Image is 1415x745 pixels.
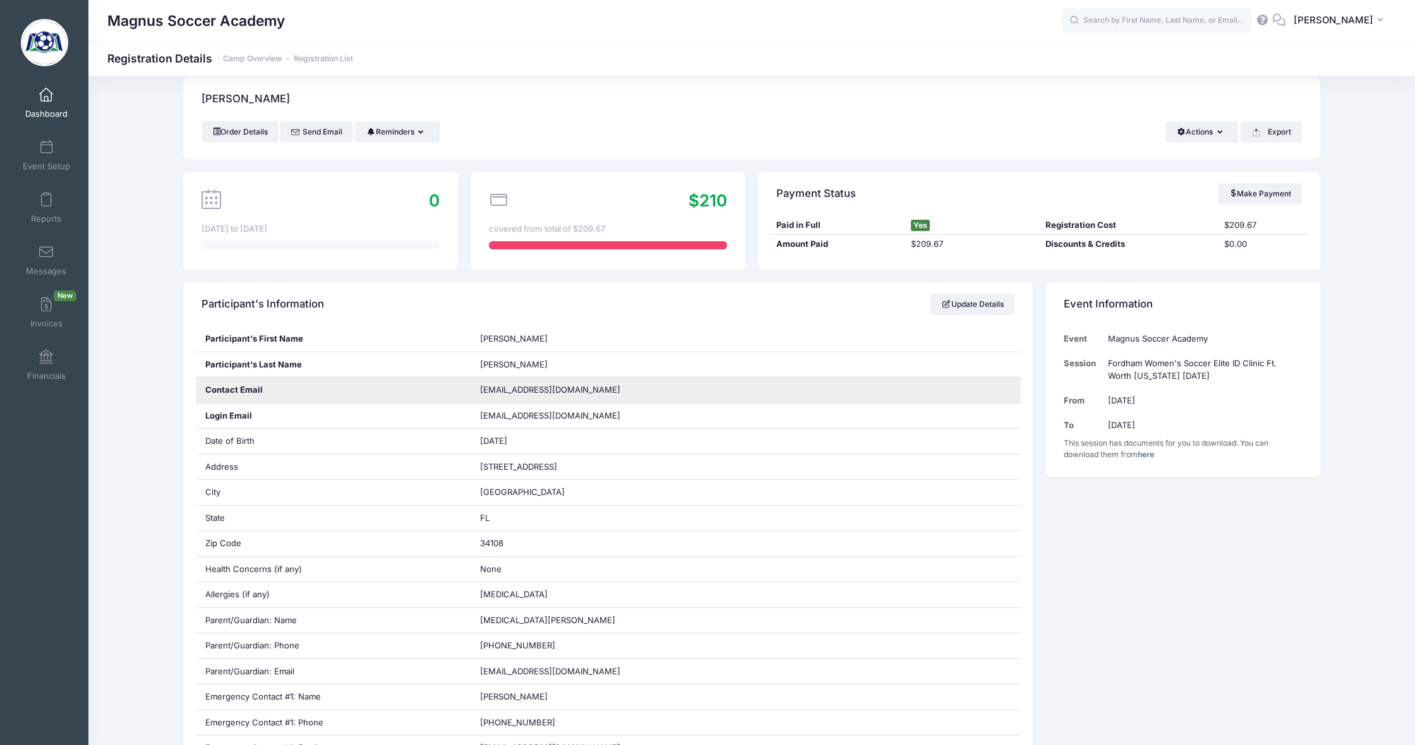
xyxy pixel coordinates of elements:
span: 34108 [480,538,503,548]
span: [GEOGRAPHIC_DATA] [480,487,565,497]
td: Event [1064,326,1102,351]
span: [MEDICAL_DATA][PERSON_NAME] [480,615,615,625]
div: Parent/Guardian: Email [196,659,471,684]
a: Update Details [930,294,1015,315]
span: None [480,564,502,574]
span: FL [480,513,490,523]
h1: Magnus Soccer Academy [107,6,285,35]
h4: [PERSON_NAME] [202,81,290,117]
td: To [1064,413,1102,438]
button: Actions [1165,121,1238,143]
div: City [196,480,471,505]
span: Messages [26,266,66,277]
a: Dashboard [16,81,76,125]
div: [DATE] to [DATE] [202,223,440,235]
a: Send Email [280,121,353,143]
span: [PHONE_NUMBER] [480,717,555,727]
div: Parent/Guardian: Phone [196,633,471,659]
a: Registration List [294,54,353,64]
span: [PERSON_NAME] [1294,13,1373,27]
div: Registration Cost [1039,219,1219,232]
span: [STREET_ADDRESS] [480,462,557,472]
button: Export [1241,121,1302,143]
td: Fordham Women's Soccer Elite ID Clinic Ft. Worth [US_STATE] [DATE] [1102,351,1302,388]
img: Magnus Soccer Academy [21,19,68,66]
div: Health Concerns (if any) [196,557,471,582]
span: [PERSON_NAME] [480,691,548,701]
div: State [196,506,471,531]
div: This session has documents for you to download. You can download them from [1064,438,1302,460]
a: Reports [16,186,76,230]
a: Messages [16,238,76,282]
span: $210 [689,191,727,210]
div: Date of Birth [196,429,471,454]
div: Zip Code [196,531,471,556]
span: Reports [31,213,61,224]
h4: Event Information [1064,287,1153,323]
a: Camp Overview [223,54,282,64]
span: [PERSON_NAME] [480,359,548,369]
button: [PERSON_NAME] [1286,6,1396,35]
div: Participant's Last Name [196,352,471,378]
div: Paid in Full [770,219,905,232]
div: Emergency Contact #1: Phone [196,710,471,736]
td: Session [1064,351,1102,388]
span: Event Setup [23,161,70,172]
span: [PERSON_NAME] [480,333,548,343]
span: Dashboard [25,109,68,119]
span: [DATE] [480,436,507,446]
div: $209.67 [905,238,1039,251]
div: Address [196,455,471,480]
a: here [1138,450,1154,459]
div: Contact Email [196,378,471,403]
div: $209.67 [1219,219,1308,232]
input: Search by First Name, Last Name, or Email... [1062,8,1251,33]
span: [MEDICAL_DATA] [480,589,548,599]
td: [DATE] [1102,388,1302,413]
a: Make Payment [1218,183,1302,205]
div: Participant's First Name [196,326,471,352]
div: Discounts & Credits [1039,238,1219,251]
div: Login Email [196,403,471,429]
a: Event Setup [16,133,76,177]
span: [PHONE_NUMBER] [480,640,555,650]
td: [DATE] [1102,413,1302,438]
div: $0.00 [1219,238,1308,251]
div: Parent/Guardian: Name [196,608,471,633]
div: Emergency Contact #1: Name [196,684,471,710]
h4: Payment Status [776,176,856,212]
h1: Registration Details [107,52,353,65]
div: Allergies (if any) [196,582,471,607]
span: 0 [429,191,440,210]
div: Amount Paid [770,238,905,251]
span: Invoices [30,318,63,329]
div: covered from total of $209.67 [489,223,727,235]
a: InvoicesNew [16,290,76,335]
span: New [54,290,76,301]
td: From [1064,388,1102,413]
span: Financials [27,371,66,381]
span: Yes [911,220,930,231]
button: Reminders [355,121,439,143]
a: Order Details [202,121,279,143]
span: [EMAIL_ADDRESS][DOMAIN_NAME] [480,666,620,676]
td: Magnus Soccer Academy [1102,326,1302,351]
span: [EMAIL_ADDRESS][DOMAIN_NAME] [480,410,638,422]
a: Financials [16,343,76,387]
span: [EMAIL_ADDRESS][DOMAIN_NAME] [480,384,620,395]
h4: Participant's Information [202,287,324,323]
